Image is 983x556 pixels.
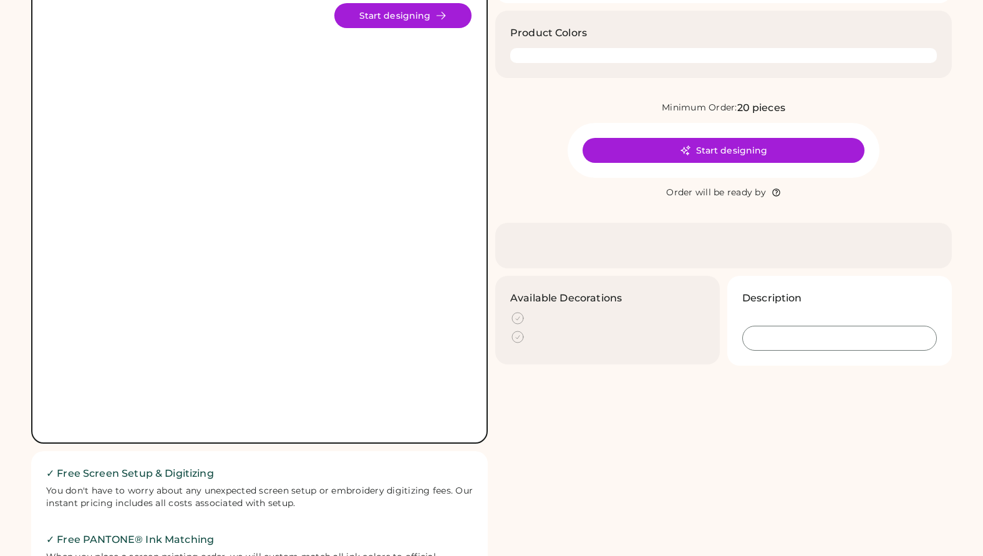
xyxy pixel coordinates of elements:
[46,485,473,510] div: You don't have to worry about any unexpected screen setup or embroidery digitizing fees. Our inst...
[662,102,737,114] div: Minimum Order:
[47,3,472,427] img: yH5BAEAAAAALAAAAAABAAEAAAIBRAA7
[510,291,622,306] h3: Available Decorations
[510,26,587,41] h3: Product Colors
[46,532,473,547] h2: ✓ Free PANTONE® Ink Matching
[666,187,766,199] div: Order will be ready by
[334,3,472,28] button: Start designing
[583,138,864,163] button: Start designing
[742,291,802,306] h3: Description
[737,100,785,115] div: 20 pieces
[46,466,473,481] h2: ✓ Free Screen Setup & Digitizing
